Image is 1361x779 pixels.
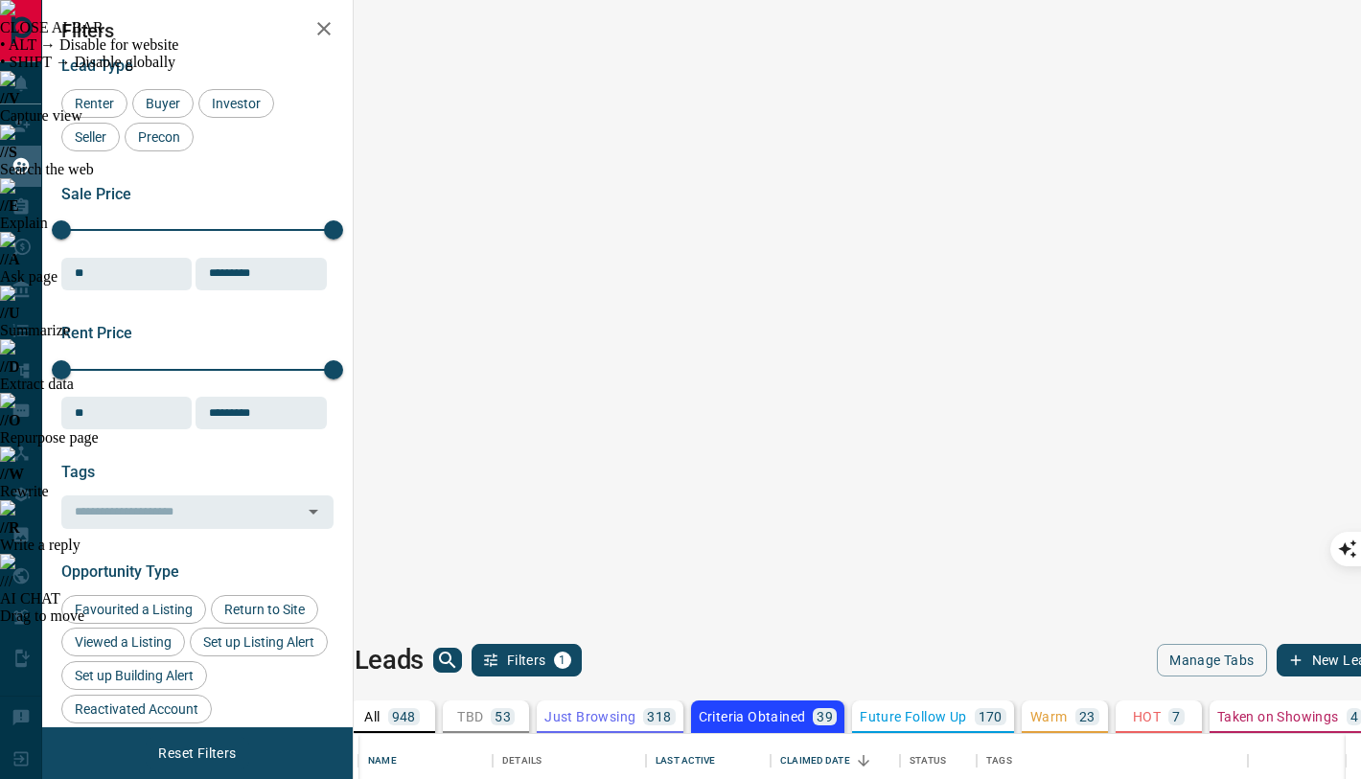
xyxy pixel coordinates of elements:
[1079,710,1096,723] p: 23
[1217,710,1339,723] p: Taken on Showings
[979,710,1003,723] p: 170
[472,644,582,676] button: Filters1
[61,661,207,690] div: Set up Building Alert
[68,634,178,650] span: Viewed a Listing
[699,710,806,723] p: Criteria Obtained
[860,710,966,723] p: Future Follow Up
[1157,644,1266,676] button: Manage Tabs
[196,634,321,650] span: Set up Listing Alert
[544,710,635,723] p: Just Browsing
[313,645,424,676] h1: My Leads
[457,710,483,723] p: TBD
[647,710,671,723] p: 318
[68,701,205,717] span: Reactivated Account
[1350,710,1358,723] p: 4
[433,648,462,673] button: search button
[61,695,212,723] div: Reactivated Account
[850,747,877,774] button: Sort
[364,710,380,723] p: All
[817,710,833,723] p: 39
[146,737,248,769] button: Reset Filters
[190,628,328,656] div: Set up Listing Alert
[1030,710,1068,723] p: Warm
[1133,710,1161,723] p: HOT
[556,653,569,667] span: 1
[61,628,185,656] div: Viewed a Listing
[392,710,416,723] p: 948
[1172,710,1180,723] p: 7
[68,668,200,683] span: Set up Building Alert
[495,710,511,723] p: 53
